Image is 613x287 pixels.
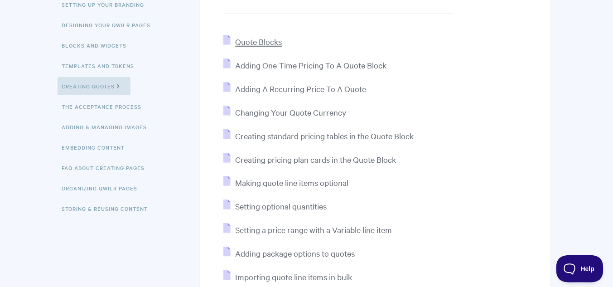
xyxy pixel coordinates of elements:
a: The Acceptance Process [62,97,149,116]
a: Organizing Qwilr Pages [62,179,145,197]
a: Templates and Tokens [62,57,141,75]
a: Making quote line items optional [223,177,348,188]
span: Quote Blocks [235,36,282,47]
a: FAQ About Creating Pages [62,159,152,177]
iframe: Toggle Customer Support [556,255,604,282]
a: Embedding Content [62,138,132,156]
a: Setting a price range with a Variable line item [223,224,392,235]
a: Designing Your Qwilr Pages [62,16,158,34]
span: Adding A Recurring Price To A Quote [235,83,366,94]
a: Blocks and Widgets [62,36,134,54]
a: Importing quote line items in bulk [223,272,352,282]
span: Making quote line items optional [235,177,348,188]
a: Adding A Recurring Price To A Quote [223,83,366,94]
span: Setting optional quantities [235,201,327,211]
a: Changing Your Quote Currency [223,107,346,117]
a: Setting optional quantities [223,201,327,211]
a: Adding One-Time Pricing To A Quote Block [223,60,386,70]
a: Creating pricing plan cards in the Quote Block [223,154,396,165]
span: Adding package options to quotes [235,248,355,258]
span: Creating standard pricing tables in the Quote Block [235,131,414,141]
a: Creating standard pricing tables in the Quote Block [223,131,414,141]
a: Quote Blocks [223,36,282,47]
span: Changing Your Quote Currency [235,107,346,117]
span: Creating pricing plan cards in the Quote Block [235,154,396,165]
a: Creating Quotes [58,77,130,95]
span: Importing quote line items in bulk [235,272,352,282]
a: Adding & Managing Images [62,118,154,136]
a: Storing & Reusing Content [62,199,155,218]
span: Adding One-Time Pricing To A Quote Block [235,60,386,70]
a: Adding package options to quotes [223,248,355,258]
span: Setting a price range with a Variable line item [235,224,392,235]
